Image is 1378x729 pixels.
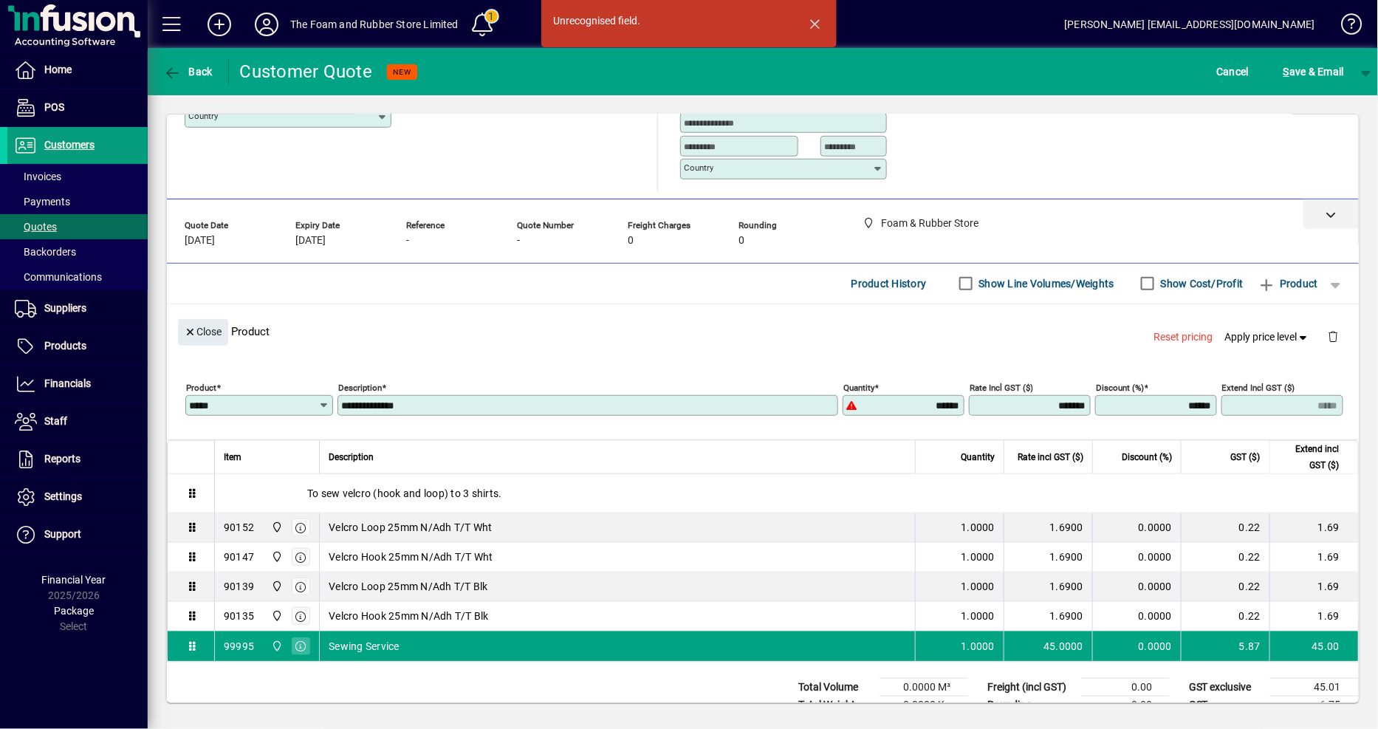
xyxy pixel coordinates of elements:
[851,272,927,295] span: Product History
[15,221,57,233] span: Quotes
[1269,632,1358,661] td: 45.00
[7,441,148,478] a: Reports
[44,377,91,389] span: Financials
[15,246,76,258] span: Backorders
[1181,543,1269,572] td: 0.22
[54,605,94,617] span: Package
[1222,382,1295,392] mat-label: Extend incl GST ($)
[329,550,493,564] span: Velcro Hook 25mm N/Adh T/T Wht
[44,415,67,427] span: Staff
[7,290,148,327] a: Suppliers
[1013,579,1083,594] div: 1.6900
[167,304,1359,358] div: Product
[1258,272,1318,295] span: Product
[44,340,86,352] span: Products
[1269,543,1358,572] td: 1.69
[44,64,72,75] span: Home
[7,366,148,403] a: Financials
[1219,324,1317,350] button: Apply price level
[1330,3,1360,51] a: Knowledge Base
[1092,572,1181,602] td: 0.0000
[738,235,744,247] span: 0
[184,320,222,344] span: Close
[1283,66,1289,78] span: S
[15,196,70,208] span: Payments
[1013,520,1083,535] div: 1.6900
[517,235,520,247] span: -
[1096,382,1144,392] mat-label: Discount (%)
[44,139,95,151] span: Customers
[1251,270,1326,297] button: Product
[791,678,880,696] td: Total Volume
[1279,441,1340,473] span: Extend incl GST ($)
[148,58,229,85] app-page-header-button: Back
[7,52,148,89] a: Home
[961,520,995,535] span: 1.0000
[970,382,1033,392] mat-label: Rate incl GST ($)
[329,639,400,654] span: Sewing Service
[1092,543,1181,572] td: 0.0000
[1316,319,1351,355] button: Delete
[1018,449,1083,465] span: Rate incl GST ($)
[961,449,995,465] span: Quantity
[1270,678,1359,696] td: 45.01
[1065,13,1315,36] div: [PERSON_NAME] [EMAIL_ADDRESS][DOMAIN_NAME]
[44,302,86,314] span: Suppliers
[267,578,284,595] span: Foam & Rubber Store
[1316,329,1351,343] app-page-header-button: Delete
[1213,58,1253,85] button: Cancel
[1182,678,1270,696] td: GST exclusive
[1013,609,1083,623] div: 1.6900
[224,449,241,465] span: Item
[215,474,1358,513] div: To sew velcro (hook and loop) to 3 shirts.
[393,67,411,77] span: NEW
[961,550,995,564] span: 1.0000
[15,271,102,283] span: Communications
[224,550,254,564] div: 90147
[188,111,218,121] mat-label: Country
[961,579,995,594] span: 1.0000
[7,239,148,264] a: Backorders
[338,382,382,392] mat-label: Description
[42,574,106,586] span: Financial Year
[961,639,995,654] span: 1.0000
[44,490,82,502] span: Settings
[684,162,713,173] mat-label: Country
[880,696,968,713] td: 0.0000 Kg
[791,696,880,713] td: Total Weight
[7,189,148,214] a: Payments
[185,235,215,247] span: [DATE]
[329,609,489,623] span: Velcro Hook 25mm N/Adh T/T Blk
[329,520,493,535] span: Velcro Loop 25mm N/Adh T/T Wht
[7,264,148,290] a: Communications
[1269,513,1358,543] td: 1.69
[1092,632,1181,661] td: 0.0000
[267,549,284,565] span: Foam & Rubber Store
[240,60,373,83] div: Customer Quote
[1181,602,1269,632] td: 0.22
[178,319,228,346] button: Close
[196,11,243,38] button: Add
[880,678,968,696] td: 0.0000 M³
[1081,678,1170,696] td: 0.00
[7,516,148,553] a: Support
[163,66,213,78] span: Back
[224,639,254,654] div: 99995
[1013,639,1083,654] div: 45.0000
[1181,632,1269,661] td: 5.87
[1122,449,1172,465] span: Discount (%)
[7,328,148,365] a: Products
[295,235,326,247] span: [DATE]
[843,382,874,392] mat-label: Quantity
[1269,602,1358,632] td: 1.69
[224,609,254,623] div: 90135
[7,89,148,126] a: POS
[44,528,81,540] span: Support
[1148,324,1219,350] button: Reset pricing
[44,453,80,465] span: Reports
[1181,513,1269,543] td: 0.22
[329,449,374,465] span: Description
[1181,572,1269,602] td: 0.22
[224,520,254,535] div: 90152
[1217,60,1250,83] span: Cancel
